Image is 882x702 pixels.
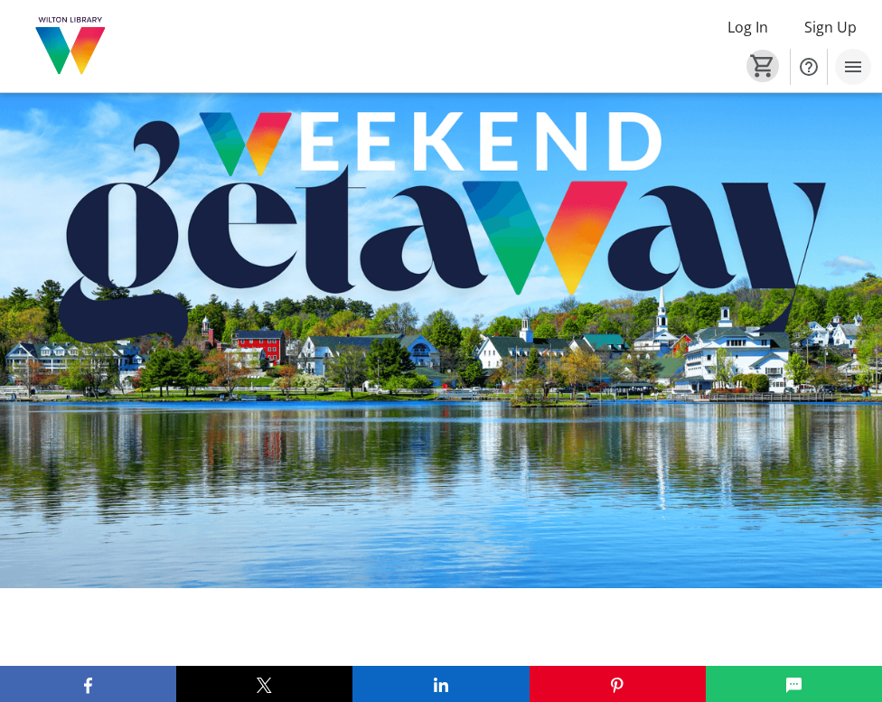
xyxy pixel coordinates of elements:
[790,13,871,42] button: Sign Up
[530,666,706,702] button: Pinterest
[835,49,871,85] button: Menu
[706,666,882,702] button: SMS
[713,13,783,42] button: Log In
[352,666,529,702] button: LinkedIn
[746,50,779,82] button: Cart
[31,595,852,676] span: Escape to all six [GEOGRAPHIC_DATA] in one unforgettable evening! Experience the authentic charm ...
[791,49,827,85] button: Help
[804,16,857,38] span: Sign Up
[727,16,768,38] span: Log In
[11,13,131,80] img: Wilton Library's Logo
[176,666,352,702] button: X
